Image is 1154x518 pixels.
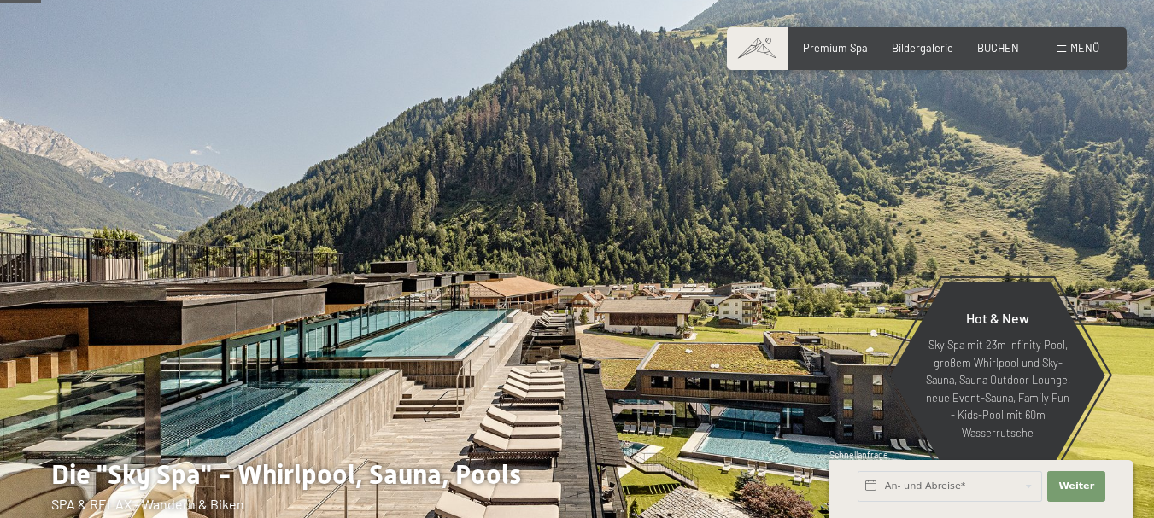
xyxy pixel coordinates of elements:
button: Weiter [1047,471,1105,502]
a: Hot & New Sky Spa mit 23m Infinity Pool, großem Whirlpool und Sky-Sauna, Sauna Outdoor Lounge, ne... [889,282,1106,469]
span: Hot & New [966,310,1029,326]
a: BUCHEN [977,41,1019,55]
p: Sky Spa mit 23m Infinity Pool, großem Whirlpool und Sky-Sauna, Sauna Outdoor Lounge, neue Event-S... [923,336,1072,441]
span: Menü [1070,41,1099,55]
span: Schnellanfrage [829,450,888,460]
span: Weiter [1058,480,1094,493]
a: Premium Spa [803,41,868,55]
a: Bildergalerie [892,41,953,55]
